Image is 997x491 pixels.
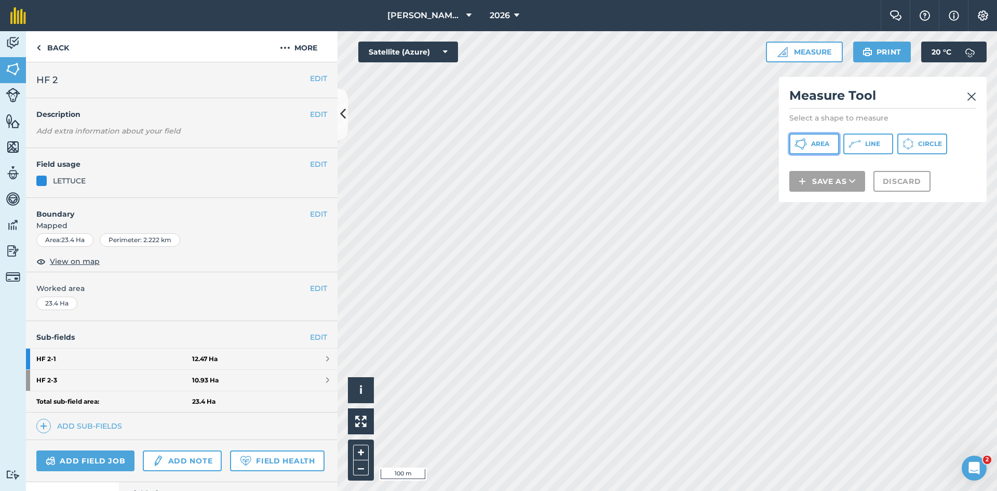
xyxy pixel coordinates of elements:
h4: Field usage [36,158,310,170]
h2: Measure Tool [789,87,976,109]
span: 20 ° C [932,42,951,62]
h4: Description [36,109,327,120]
button: EDIT [310,208,327,220]
button: Satellite (Azure) [358,42,458,62]
img: svg+xml;base64,PHN2ZyB4bWxucz0iaHR0cDovL3d3dy53My5vcmcvMjAwMC9zdmciIHdpZHRoPSI1NiIgaGVpZ2h0PSI2MC... [6,113,20,129]
button: + [353,445,369,460]
button: 20 °C [921,42,987,62]
strong: 10.93 Ha [192,376,219,384]
img: Two speech bubbles overlapping with the left bubble in the forefront [890,10,902,21]
span: Circle [918,140,942,148]
img: svg+xml;base64,PD94bWwgdmVyc2lvbj0iMS4wIiBlbmNvZGluZz0idXRmLTgiPz4KPCEtLSBHZW5lcmF0b3I6IEFkb2JlIE... [6,191,20,207]
iframe: Intercom live chat [962,456,987,481]
a: HF 2-310.93 Ha [26,370,338,391]
button: Print [853,42,911,62]
img: svg+xml;base64,PD94bWwgdmVyc2lvbj0iMS4wIiBlbmNvZGluZz0idXRmLTgiPz4KPCEtLSBHZW5lcmF0b3I6IEFkb2JlIE... [6,165,20,181]
img: A question mark icon [919,10,931,21]
img: fieldmargin Logo [10,7,26,24]
a: Field Health [230,450,324,471]
button: Discard [873,171,931,192]
strong: 12.47 Ha [192,355,218,363]
img: svg+xml;base64,PD94bWwgdmVyc2lvbj0iMS4wIiBlbmNvZGluZz0idXRmLTgiPz4KPCEtLSBHZW5lcmF0b3I6IEFkb2JlIE... [6,243,20,259]
div: 23.4 Ha [36,297,77,310]
button: EDIT [310,283,327,294]
a: Back [26,31,79,62]
img: svg+xml;base64,PD94bWwgdmVyc2lvbj0iMS4wIiBlbmNvZGluZz0idXRmLTgiPz4KPCEtLSBHZW5lcmF0b3I6IEFkb2JlIE... [960,42,980,62]
div: Area : 23.4 Ha [36,233,93,247]
img: A cog icon [977,10,989,21]
img: svg+xml;base64,PHN2ZyB4bWxucz0iaHR0cDovL3d3dy53My5vcmcvMjAwMC9zdmciIHdpZHRoPSIxNCIgaGVpZ2h0PSIyNC... [40,420,47,432]
img: svg+xml;base64,PD94bWwgdmVyc2lvbj0iMS4wIiBlbmNvZGluZz0idXRmLTgiPz4KPCEtLSBHZW5lcmF0b3I6IEFkb2JlIE... [152,455,164,467]
img: svg+xml;base64,PD94bWwgdmVyc2lvbj0iMS4wIiBlbmNvZGluZz0idXRmLTgiPz4KPCEtLSBHZW5lcmF0b3I6IEFkb2JlIE... [6,270,20,284]
span: View on map [50,256,100,267]
img: svg+xml;base64,PHN2ZyB4bWxucz0iaHR0cDovL3d3dy53My5vcmcvMjAwMC9zdmciIHdpZHRoPSIxNyIgaGVpZ2h0PSIxNy... [949,9,959,22]
span: Area [811,140,829,148]
div: Perimeter : 2.222 km [100,233,180,247]
strong: HF 2 - 1 [36,349,192,369]
button: Circle [897,134,947,154]
span: [PERSON_NAME] Ltd. [387,9,462,22]
span: Mapped [26,220,338,231]
a: EDIT [310,331,327,343]
a: HF 2-112.47 Ha [26,349,338,369]
a: Add note [143,450,222,471]
img: svg+xml;base64,PHN2ZyB4bWxucz0iaHR0cDovL3d3dy53My5vcmcvMjAwMC9zdmciIHdpZHRoPSI1NiIgaGVpZ2h0PSI2MC... [6,139,20,155]
img: svg+xml;base64,PHN2ZyB4bWxucz0iaHR0cDovL3d3dy53My5vcmcvMjAwMC9zdmciIHdpZHRoPSIxOSIgaGVpZ2h0PSIyNC... [863,46,872,58]
span: HF 2 [36,73,58,87]
img: svg+xml;base64,PHN2ZyB4bWxucz0iaHR0cDovL3d3dy53My5vcmcvMjAwMC9zdmciIHdpZHRoPSIxOCIgaGVpZ2h0PSIyNC... [36,255,46,268]
em: Add extra information about your field [36,126,181,136]
p: Select a shape to measure [789,113,976,123]
img: svg+xml;base64,PHN2ZyB4bWxucz0iaHR0cDovL3d3dy53My5vcmcvMjAwMC9zdmciIHdpZHRoPSIyMCIgaGVpZ2h0PSIyNC... [280,42,290,54]
img: svg+xml;base64,PD94bWwgdmVyc2lvbj0iMS4wIiBlbmNvZGluZz0idXRmLTgiPz4KPCEtLSBHZW5lcmF0b3I6IEFkb2JlIE... [6,470,20,480]
strong: 23.4 Ha [192,397,215,406]
img: Ruler icon [777,47,788,57]
img: svg+xml;base64,PHN2ZyB4bWxucz0iaHR0cDovL3d3dy53My5vcmcvMjAwMC9zdmciIHdpZHRoPSIxNCIgaGVpZ2h0PSIyNC... [799,175,806,188]
h4: Boundary [26,198,310,220]
span: 2026 [490,9,510,22]
img: svg+xml;base64,PD94bWwgdmVyc2lvbj0iMS4wIiBlbmNvZGluZz0idXRmLTgiPz4KPCEtLSBHZW5lcmF0b3I6IEFkb2JlIE... [6,217,20,233]
button: Line [843,134,893,154]
button: Save as [789,171,865,192]
button: EDIT [310,73,327,84]
strong: HF 2 - 3 [36,370,192,391]
img: svg+xml;base64,PHN2ZyB4bWxucz0iaHR0cDovL3d3dy53My5vcmcvMjAwMC9zdmciIHdpZHRoPSIyMiIgaGVpZ2h0PSIzMC... [967,90,976,103]
button: – [353,460,369,475]
img: svg+xml;base64,PD94bWwgdmVyc2lvbj0iMS4wIiBlbmNvZGluZz0idXRmLTgiPz4KPCEtLSBHZW5lcmF0b3I6IEFkb2JlIE... [6,88,20,102]
img: svg+xml;base64,PD94bWwgdmVyc2lvbj0iMS4wIiBlbmNvZGluZz0idXRmLTgiPz4KPCEtLSBHZW5lcmF0b3I6IEFkb2JlIE... [46,455,56,467]
button: Measure [766,42,843,62]
a: Add sub-fields [36,419,126,433]
div: LETTUCE [53,175,86,187]
span: 2 [983,456,991,464]
img: Four arrows, one pointing top left, one top right, one bottom right and the last bottom left [355,416,367,427]
button: i [348,377,374,403]
img: svg+xml;base64,PHN2ZyB4bWxucz0iaHR0cDovL3d3dy53My5vcmcvMjAwMC9zdmciIHdpZHRoPSI5IiBoZWlnaHQ9IjI0Ii... [36,42,41,54]
button: EDIT [310,158,327,170]
img: svg+xml;base64,PHN2ZyB4bWxucz0iaHR0cDovL3d3dy53My5vcmcvMjAwMC9zdmciIHdpZHRoPSI1NiIgaGVpZ2h0PSI2MC... [6,61,20,77]
img: svg+xml;base64,PD94bWwgdmVyc2lvbj0iMS4wIiBlbmNvZGluZz0idXRmLTgiPz4KPCEtLSBHZW5lcmF0b3I6IEFkb2JlIE... [6,35,20,51]
span: Line [865,140,880,148]
span: i [359,383,362,396]
strong: Total sub-field area: [36,397,192,406]
button: More [260,31,338,62]
button: Area [789,134,839,154]
span: Worked area [36,283,327,294]
h4: Sub-fields [26,331,338,343]
button: EDIT [310,109,327,120]
a: Add field job [36,450,134,471]
button: View on map [36,255,100,268]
